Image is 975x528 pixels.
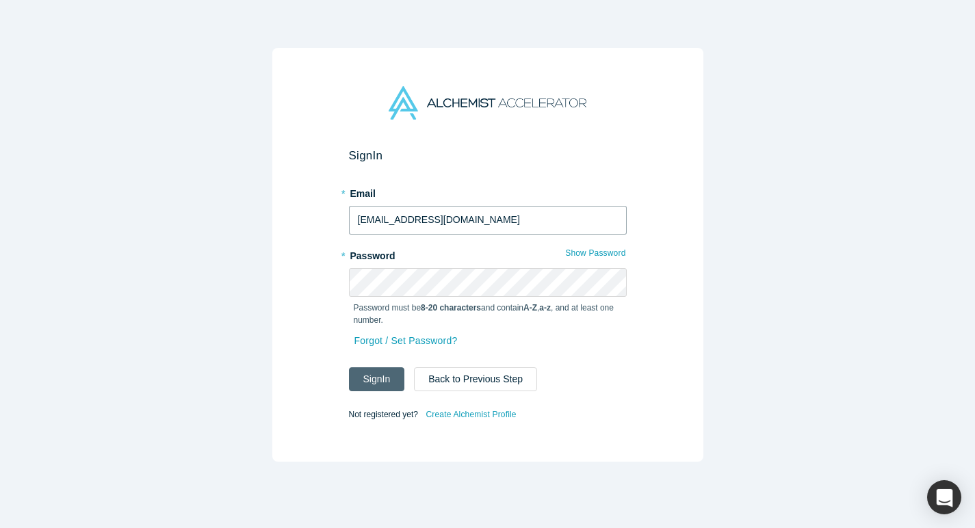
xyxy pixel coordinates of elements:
a: Forgot / Set Password? [354,329,458,353]
img: Alchemist Accelerator Logo [389,86,586,120]
label: Email [349,182,627,201]
strong: a-z [539,303,551,313]
a: Create Alchemist Profile [425,406,517,423]
h2: Sign In [349,148,627,163]
strong: A-Z [523,303,537,313]
span: Not registered yet? [349,409,418,419]
label: Password [349,244,627,263]
button: Back to Previous Step [414,367,537,391]
strong: 8-20 characters [421,303,481,313]
button: Show Password [564,244,626,262]
button: SignIn [349,367,405,391]
p: Password must be and contain , , and at least one number. [354,302,622,326]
